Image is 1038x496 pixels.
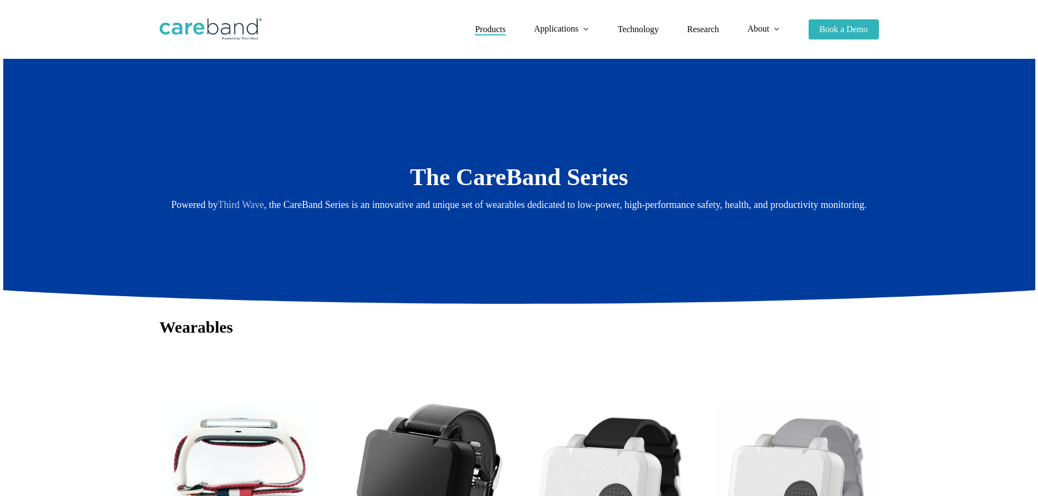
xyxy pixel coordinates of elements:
[534,24,579,33] span: Applications
[160,163,879,192] h2: The CareBand Series
[748,24,769,33] span: About
[534,25,590,34] a: Applications
[820,25,868,34] span: Book a Demo
[160,196,879,213] p: Powered by , the CareBand Series is an innovative and unique set of wearables dedicated to low-po...
[618,25,659,34] a: Technology
[748,25,780,34] a: About
[687,25,719,34] a: Research
[160,317,879,338] h3: Wearables
[809,25,879,34] a: Book a Demo
[160,19,262,40] img: CareBand
[218,199,264,210] a: Third Wave
[475,25,506,34] a: Products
